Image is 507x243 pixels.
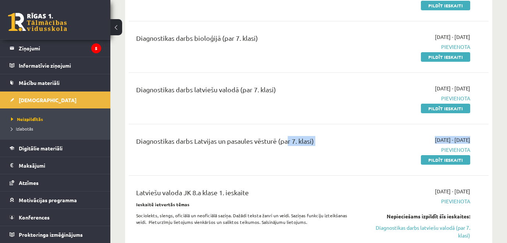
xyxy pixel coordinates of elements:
div: Diagnostikas darbs Latvijas un pasaules vēsturē (par 7. klasi) [136,136,355,150]
a: Neizpildītās [11,116,103,122]
a: Pildīt ieskaiti [421,155,470,165]
span: [DEMOGRAPHIC_DATA] [19,97,77,103]
a: Konferences [10,209,101,226]
span: Pievienota [366,197,470,205]
a: Ziņojumi5 [10,40,101,57]
a: Digitālie materiāli [10,140,101,157]
div: Latviešu valoda JK 8.a klase 1. ieskaite [136,187,355,201]
span: Pievienota [366,146,470,154]
span: Konferences [19,214,50,221]
span: [DATE] - [DATE] [435,85,470,92]
a: Maksājumi [10,157,101,174]
a: Izlabotās [11,125,103,132]
a: Pildīt ieskaiti [421,104,470,113]
a: [DEMOGRAPHIC_DATA] [10,92,101,108]
a: Informatīvie ziņojumi [10,57,101,74]
p: Sociolekts, slengs, oficiālā un neoficiālā saziņa. Dažādi teksta žanri un veidi. Saziņas funkciju... [136,212,355,225]
legend: Informatīvie ziņojumi [19,57,101,74]
span: Izlabotās [11,126,33,132]
span: Atzīmes [19,179,39,186]
a: Pildīt ieskaiti [421,52,470,62]
span: Digitālie materiāli [19,145,63,151]
legend: Ziņojumi [19,40,101,57]
legend: Maksājumi [19,157,101,174]
a: Motivācijas programma [10,192,101,208]
div: Diagnostikas darbs bioloģijā (par 7. klasi) [136,33,355,47]
span: Motivācijas programma [19,197,77,203]
a: Diagnostikas darbs latviešu valodā (par 7. klasi) [366,224,470,239]
span: Mācību materiāli [19,79,60,86]
span: Proktoringa izmēģinājums [19,231,83,238]
div: Diagnostikas darbs latviešu valodā (par 7. klasi) [136,85,355,98]
i: 5 [91,43,101,53]
a: Proktoringa izmēģinājums [10,226,101,243]
span: [DATE] - [DATE] [435,187,470,195]
a: Rīgas 1. Tālmācības vidusskola [8,13,67,31]
strong: Ieskaitē ietvertās tēmas [136,201,189,207]
a: Atzīmes [10,174,101,191]
div: Nepieciešams izpildīt šīs ieskaites: [366,212,470,220]
span: [DATE] - [DATE] [435,33,470,41]
span: Pievienota [366,94,470,102]
span: Pievienota [366,43,470,51]
span: [DATE] - [DATE] [435,136,470,144]
span: Neizpildītās [11,116,43,122]
a: Pildīt ieskaiti [421,1,470,10]
a: Mācību materiāli [10,74,101,91]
